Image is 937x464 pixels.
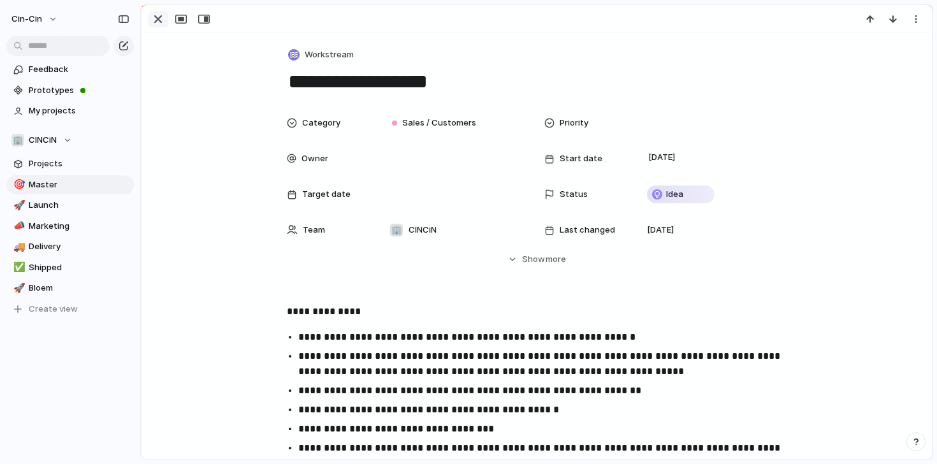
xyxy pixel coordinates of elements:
[29,105,129,117] span: My projects
[645,150,679,165] span: [DATE]
[301,152,328,165] span: Owner
[546,253,566,266] span: more
[287,248,787,271] button: Showmore
[522,253,545,266] span: Show
[6,217,134,236] a: 📣Marketing
[6,175,134,194] a: 🎯Master
[29,63,129,76] span: Feedback
[305,48,354,61] span: Workstream
[6,81,134,100] a: Prototypes
[560,152,602,165] span: Start date
[6,9,64,29] button: cin-cin
[390,224,403,236] div: 🏢
[29,282,129,294] span: Bloem
[409,224,437,236] span: CINCiN
[11,199,24,212] button: 🚀
[560,117,588,129] span: Priority
[29,178,129,191] span: Master
[6,101,134,120] a: My projects
[11,13,42,25] span: cin-cin
[560,224,615,236] span: Last changed
[13,240,22,254] div: 🚚
[6,154,134,173] a: Projects
[29,220,129,233] span: Marketing
[302,188,351,201] span: Target date
[11,240,24,253] button: 🚚
[29,303,78,315] span: Create view
[6,258,134,277] a: ✅Shipped
[13,177,22,192] div: 🎯
[560,188,588,201] span: Status
[6,237,134,256] a: 🚚Delivery
[666,188,683,201] span: Idea
[6,300,134,319] button: Create view
[29,84,129,97] span: Prototypes
[29,240,129,253] span: Delivery
[647,224,674,236] span: [DATE]
[29,157,129,170] span: Projects
[6,131,134,150] button: 🏢CINCiN
[402,117,476,129] span: Sales / Customers
[11,178,24,191] button: 🎯
[29,261,129,274] span: Shipped
[29,199,129,212] span: Launch
[13,260,22,275] div: ✅
[11,220,24,233] button: 📣
[11,261,24,274] button: ✅
[6,196,134,215] a: 🚀Launch
[6,60,134,79] a: Feedback
[302,117,340,129] span: Category
[13,281,22,296] div: 🚀
[303,224,325,236] span: Team
[11,134,24,147] div: 🏢
[6,279,134,298] a: 🚀Bloem
[13,219,22,233] div: 📣
[11,282,24,294] button: 🚀
[13,198,22,213] div: 🚀
[29,134,57,147] span: CINCiN
[286,46,358,64] button: Workstream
